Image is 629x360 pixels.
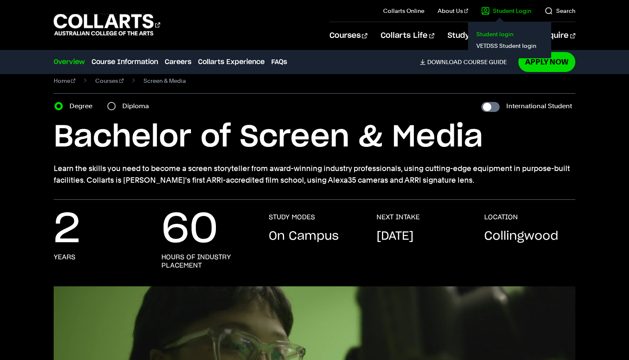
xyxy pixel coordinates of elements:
[506,100,572,112] label: International Student
[475,28,545,40] a: Student login
[381,22,434,50] a: Collarts Life
[484,213,518,221] h3: LOCATION
[69,100,97,112] label: Degree
[376,228,414,245] p: [DATE]
[475,40,545,52] a: VETDSS Student login
[269,228,339,245] p: On Campus
[54,13,160,37] div: Go to homepage
[54,119,576,156] h1: Bachelor of Screen & Media
[271,57,287,67] a: FAQs
[198,57,265,67] a: Collarts Experience
[518,52,575,72] a: Apply Now
[329,22,367,50] a: Courses
[95,75,124,87] a: Courses
[481,7,531,15] a: Student Login
[54,213,80,246] p: 2
[420,58,513,66] a: DownloadCourse Guide
[122,100,154,112] label: Diploma
[376,213,420,221] h3: NEXT INTAKE
[54,57,85,67] a: Overview
[438,7,468,15] a: About Us
[54,163,576,186] p: Learn the skills you need to become a screen storyteller from award-winning industry professional...
[54,253,75,261] h3: years
[545,7,575,15] a: Search
[92,57,158,67] a: Course Information
[161,253,253,270] h3: hours of industry placement
[161,213,218,246] p: 60
[484,228,558,245] p: Collingwood
[383,7,424,15] a: Collarts Online
[54,75,76,87] a: Home
[165,57,191,67] a: Careers
[269,213,315,221] h3: STUDY MODES
[448,22,526,50] a: Study Information
[539,22,575,50] a: Enquire
[144,75,186,87] span: Screen & Media
[427,58,462,66] span: Download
